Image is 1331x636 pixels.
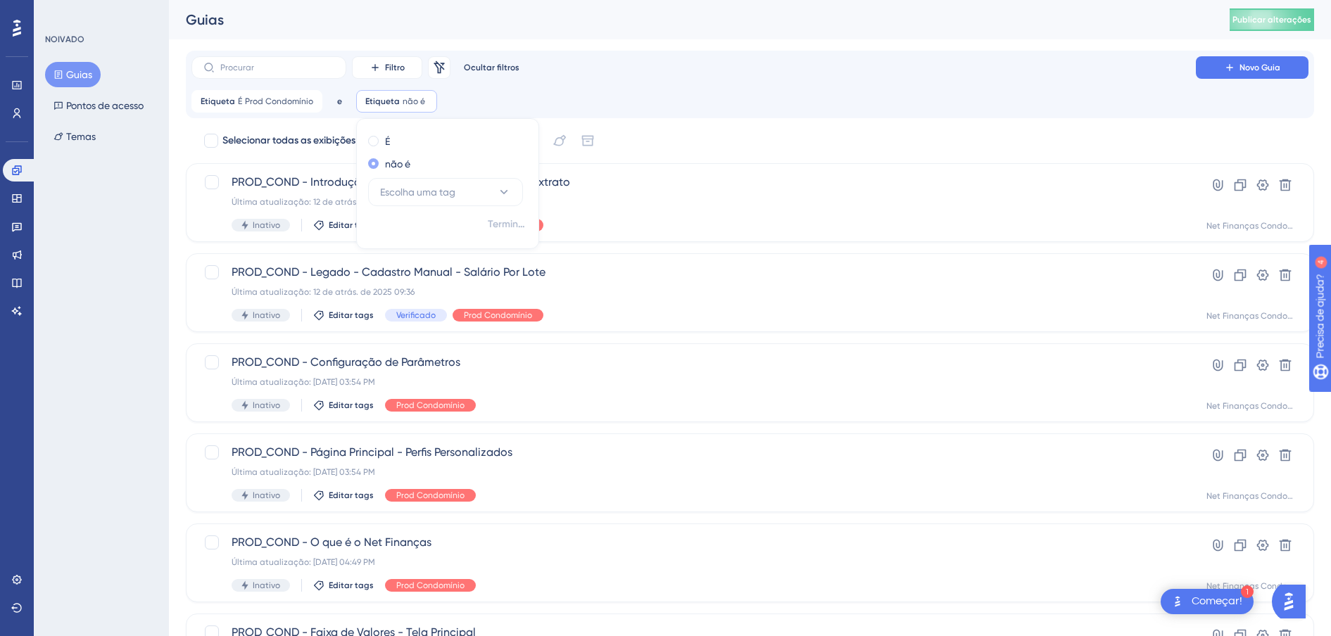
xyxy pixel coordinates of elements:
button: Publicar alterações [1230,8,1314,31]
button: Escolha uma tag [368,178,523,206]
span: Precisa de ajuda? [33,4,118,20]
img: texto alternativo de imagem do iniciador [1169,593,1186,610]
span: É [238,96,242,107]
button: e [328,90,351,113]
div: Net Finanças Condomínio [1206,400,1297,412]
button: Editar tags [313,310,374,321]
div: Começar! [1192,594,1242,609]
button: Filtro [352,56,422,79]
span: e [337,96,342,107]
span: Selecionar todas as exibições [222,132,355,149]
span: Prod Condomínio [396,490,465,501]
div: Net Finanças Condomínio [1206,580,1297,592]
label: É [385,133,390,150]
div: Última atualização: [DATE] 04:49 PM [232,556,1156,568]
button: Editar tags [313,490,374,501]
span: PROD_COND - O que é o Net Finanças [232,534,1156,551]
span: Inativo [253,400,280,411]
span: PROD_COND - Introdução a consulta de lançamentos no extrato [232,174,1156,191]
button: Editar tags [313,580,374,591]
iframe: UserGuiding AI Assistant Launcher [1272,580,1314,623]
div: Net Finanças Condomínio [1206,220,1297,231]
font: Temas [66,128,96,145]
div: Net Finanças Condomínio [1206,490,1297,502]
span: Inativo [253,490,280,501]
span: Prod Condomínio [396,400,465,411]
span: Filtro [385,62,405,73]
div: Guias [186,10,1194,30]
span: Etiqueta [365,96,400,107]
span: Inativo [253,220,280,231]
span: Inativo [253,310,280,321]
button: Editar tags [313,400,374,411]
span: Inativo [253,580,280,591]
div: 1 [1241,585,1254,598]
button: Temas [45,124,104,149]
span: Escolha uma tag [380,184,455,201]
div: Última atualização: [DATE] 03:54 PM [232,466,1156,478]
div: Última atualização: [DATE] 03:54 PM [232,376,1156,388]
span: Editar tags [329,400,374,411]
input: Procurar [220,63,334,72]
font: Guias [66,66,92,83]
span: Publicar alterações [1232,14,1311,25]
button: Terminado [488,212,527,237]
font: Pontos de acesso [66,97,144,114]
button: Guias [45,62,101,87]
div: Última atualização: 12 de atrás. de 2025 09:36 [232,286,1156,298]
span: Editar tags [329,220,374,231]
span: PROD_COND - Legado - Cadastro Manual - Salário Por Lote [232,264,1156,281]
div: Net Finanças Condomínio [1206,310,1297,322]
span: não é [403,96,425,107]
span: PROD_COND - Configuração de Parâmetros [232,354,1156,371]
span: PROD_COND - Página Principal - Perfis Personalizados [232,444,1156,461]
button: Novo Guia [1196,56,1308,79]
span: Terminado [488,216,527,233]
span: Verificado [396,310,436,321]
span: Editar tags [329,490,374,501]
span: Novo Guia [1239,62,1280,73]
div: NOIVADO [45,34,84,45]
span: Prod Condomínio [245,96,313,107]
button: Ocultar filtros [456,56,526,79]
span: Prod Condomínio [464,310,532,321]
div: 4 [127,7,132,18]
button: Pontos de acesso [45,93,152,118]
span: Editar tags [329,310,374,321]
span: Etiqueta [201,96,235,107]
button: Editar tags [313,220,374,231]
div: Abra o Get Started! lista de verificação, módulos restantes: 1 [1161,589,1254,614]
span: Editar tags [329,580,374,591]
span: Ocultar filtros [464,62,519,73]
label: não é [385,155,410,172]
div: Última atualização: 12 de atrás. de 2025 09:36 [232,196,1156,208]
span: Prod Condomínio [396,580,465,591]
